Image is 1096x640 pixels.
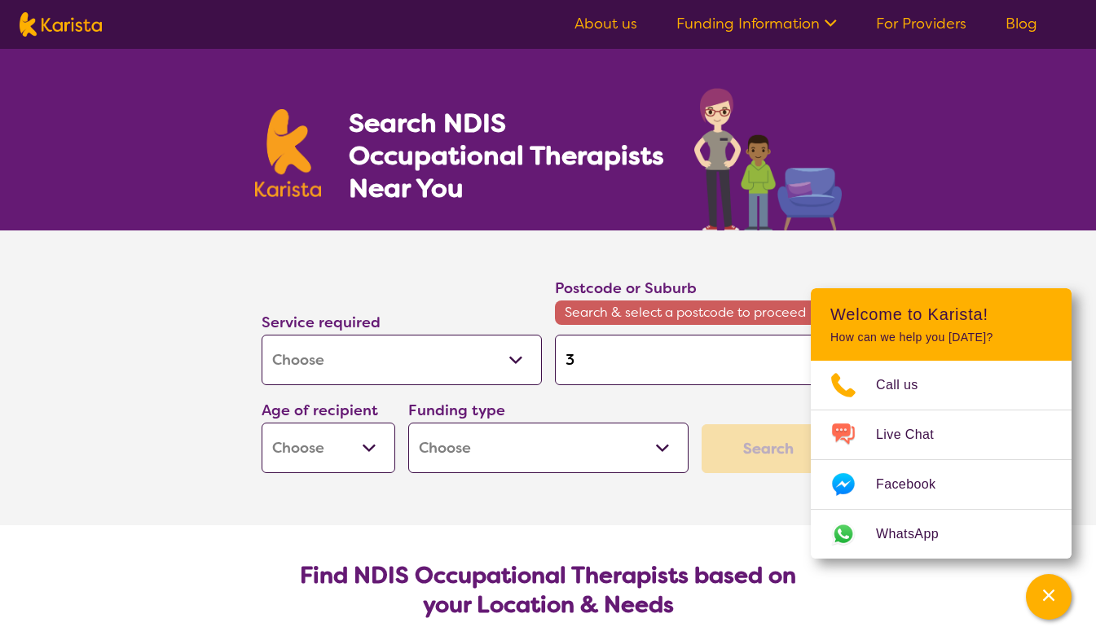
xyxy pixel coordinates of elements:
h2: Welcome to Karista! [830,305,1052,324]
h2: Find NDIS Occupational Therapists based on your Location & Needs [275,561,822,620]
ul: Choose channel [811,361,1072,559]
img: Karista logo [20,12,102,37]
p: How can we help you [DATE]? [830,331,1052,344]
a: Web link opens in a new tab. [811,510,1072,559]
a: About us [574,14,637,33]
span: Search & select a postcode to proceed [555,300,835,325]
a: Blog [1006,14,1037,33]
a: Funding Information [676,14,837,33]
span: WhatsApp [876,522,958,546]
button: Channel Menu [1026,574,1072,620]
a: For Providers [876,14,966,33]
img: Karista logo [255,109,322,197]
label: Age of recipient [262,401,378,420]
span: Facebook [876,472,955,497]
img: occupational-therapy [694,88,842,230]
div: Channel Menu [811,288,1072,559]
label: Funding type [408,401,505,420]
label: Service required [262,313,381,332]
input: Type [555,335,835,385]
span: Live Chat [876,423,953,447]
label: Postcode or Suburb [555,278,697,298]
h1: Search NDIS Occupational Therapists Near You [349,107,666,204]
span: Call us [876,373,938,397]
